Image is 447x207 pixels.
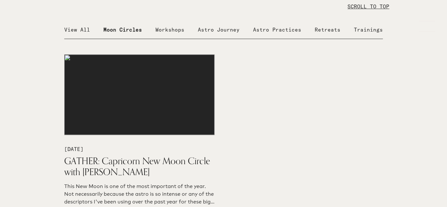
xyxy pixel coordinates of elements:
p: SCROLL TO TOP [347,3,389,10]
p: Trainings [354,26,383,33]
p: Retreats [315,26,340,33]
p: View All [64,26,90,33]
span: This New Moon is one of the most important of the year. Not necessarily because the astro is so i... [64,183,215,205]
img: medias%2FLNyka7ubNH5BEz9iFtJt [64,54,215,135]
span: GATHER: Capricorn New Moon Circle with Jana [64,155,210,178]
p: Workshops [155,26,184,33]
p: Moon Circles [103,26,142,33]
p: [DATE] [64,145,215,153]
p: Astro Journey [198,26,240,33]
p: Astro Practices [253,26,301,33]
